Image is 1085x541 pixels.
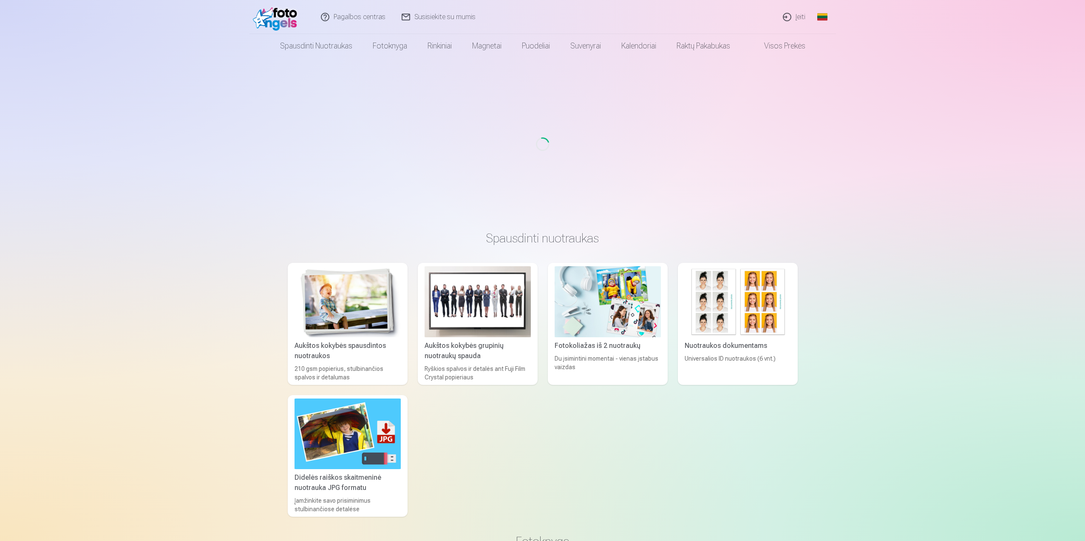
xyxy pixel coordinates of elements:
h3: Spausdinti nuotraukas [295,231,791,246]
div: Didelės raiškos skaitmeninė nuotrauka JPG formatu [291,473,404,493]
img: Aukštos kokybės spausdintos nuotraukos [295,266,401,337]
a: Spausdinti nuotraukas [270,34,363,58]
a: Kalendoriai [611,34,666,58]
a: Puodeliai [512,34,560,58]
a: Rinkiniai [417,34,462,58]
div: Aukštos kokybės spausdintos nuotraukos [291,341,404,361]
div: 210 gsm popierius, stulbinančios spalvos ir detalumas [291,364,404,382]
a: Nuotraukos dokumentamsNuotraukos dokumentamsUniversalios ID nuotraukos (6 vnt.) [678,263,798,385]
div: Ryškios spalvos ir detalės ant Fuji Film Crystal popieriaus [421,364,534,382]
a: Fotokoliažas iš 2 nuotraukųFotokoliažas iš 2 nuotraukųDu įsimintini momentai - vienas įstabus vai... [548,263,668,385]
a: Fotoknyga [363,34,417,58]
a: Visos prekės [740,34,816,58]
div: Įamžinkite savo prisiminimus stulbinančiose detalėse [291,496,404,513]
div: Aukštos kokybės grupinių nuotraukų spauda [421,341,534,361]
div: Nuotraukos dokumentams [681,341,794,351]
a: Suvenyrai [560,34,611,58]
a: Magnetai [462,34,512,58]
img: Nuotraukos dokumentams [685,266,791,337]
div: Fotokoliažas iš 2 nuotraukų [551,341,664,351]
div: Du įsimintini momentai - vienas įstabus vaizdas [551,354,664,382]
a: Aukštos kokybės spausdintos nuotraukos Aukštos kokybės spausdintos nuotraukos210 gsm popierius, s... [288,263,408,385]
img: Didelės raiškos skaitmeninė nuotrauka JPG formatu [295,399,401,470]
div: Universalios ID nuotraukos (6 vnt.) [681,354,794,382]
img: /fa2 [253,3,302,31]
a: Didelės raiškos skaitmeninė nuotrauka JPG formatuDidelės raiškos skaitmeninė nuotrauka JPG format... [288,395,408,517]
img: Fotokoliažas iš 2 nuotraukų [555,266,661,337]
a: Raktų pakabukas [666,34,740,58]
a: Aukštos kokybės grupinių nuotraukų spaudaAukštos kokybės grupinių nuotraukų spaudaRyškios spalvos... [418,263,538,385]
img: Aukštos kokybės grupinių nuotraukų spauda [425,266,531,337]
